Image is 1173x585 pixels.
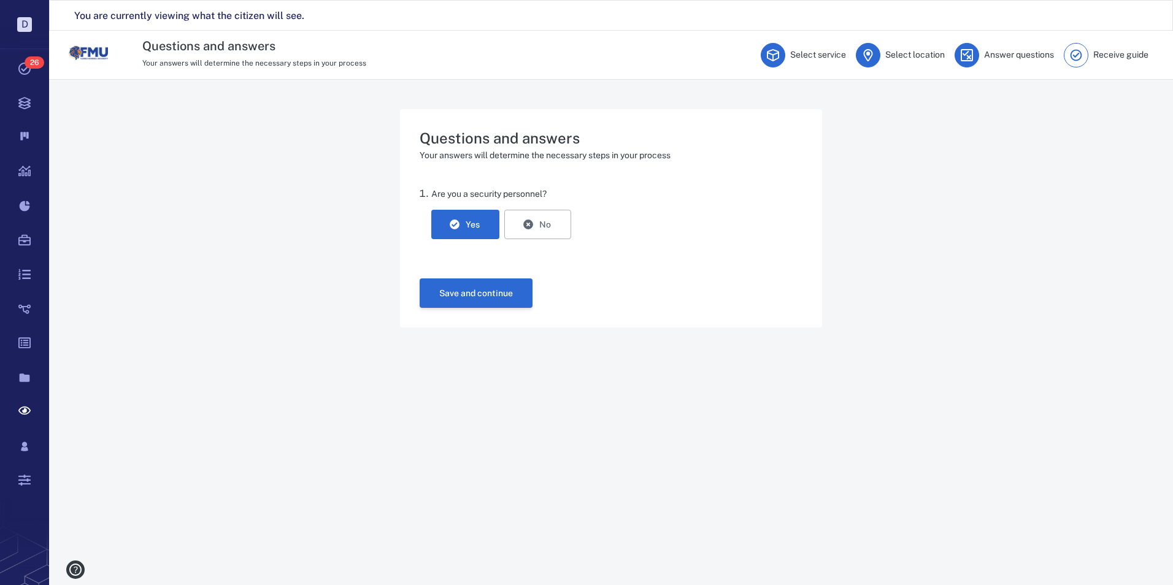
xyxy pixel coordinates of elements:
h4: Questions and answers [420,129,802,147]
p: Select service [790,49,846,61]
span: Help [28,9,53,20]
button: No [504,210,571,239]
h3: Questions and answers [142,37,629,55]
span: 26 [25,56,44,69]
p: Receive guide [1093,49,1148,61]
p: Your answers will determine the necessary steps in your process [420,150,802,162]
p: Select location [885,49,945,61]
span: Your answers will determine the necessary steps in your process [142,59,366,67]
button: Save and continue [420,278,533,308]
p: Are you a security personnel? [431,188,802,201]
a: Go home [69,34,108,77]
img: Florida Memorial University logo [69,34,108,73]
p: D [17,17,32,32]
div: Service request steps [761,43,1148,67]
p: Answer questions [984,49,1054,61]
button: help [61,556,90,584]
